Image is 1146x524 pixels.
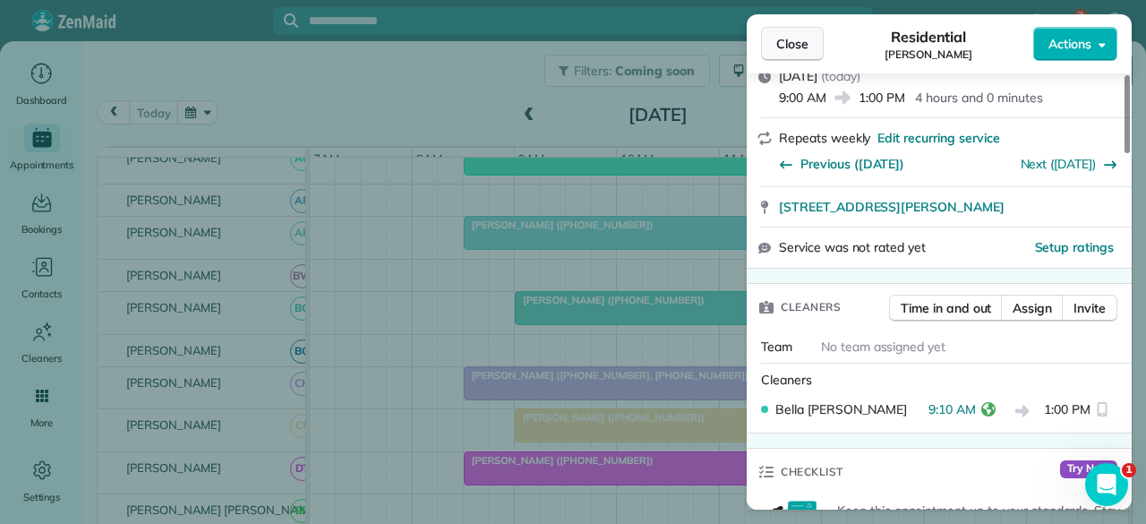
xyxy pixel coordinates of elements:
[1021,155,1118,173] button: Next ([DATE])
[859,89,905,107] span: 1:00 PM
[1035,238,1115,256] button: Setup ratings
[779,89,826,107] span: 9:00 AM
[1001,295,1064,322] button: Assign
[928,400,976,423] span: 9:10 AM
[779,198,1005,216] span: [STREET_ADDRESS][PERSON_NAME]
[1060,460,1117,478] span: Try Now
[891,26,967,47] span: Residential
[1013,299,1052,317] span: Assign
[779,198,1121,216] a: [STREET_ADDRESS][PERSON_NAME]
[800,155,904,173] span: Previous ([DATE])
[901,299,991,317] span: Time in and out
[1073,299,1106,317] span: Invite
[1035,239,1115,255] span: Setup ratings
[1062,295,1117,322] button: Invite
[779,155,904,173] button: Previous ([DATE])
[889,295,1003,322] button: Time in and out
[885,47,972,62] span: [PERSON_NAME]
[1048,35,1091,53] span: Actions
[877,129,999,147] span: Edit recurring service
[781,463,843,481] span: Checklist
[779,238,926,257] span: Service was not rated yet
[821,68,860,84] span: ( today )
[761,339,792,355] span: Team
[775,400,907,418] span: Bella [PERSON_NAME]
[781,298,841,316] span: Cleaners
[761,27,824,61] button: Close
[1085,463,1128,506] iframe: Intercom live chat
[915,89,1042,107] p: 4 hours and 0 minutes
[1122,463,1136,477] span: 1
[1044,400,1090,423] span: 1:00 PM
[761,372,812,388] span: Cleaners
[1021,156,1097,172] a: Next ([DATE])
[779,130,870,146] span: Repeats weekly
[779,68,817,84] span: [DATE]
[776,35,808,53] span: Close
[821,339,945,355] span: No team assigned yet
